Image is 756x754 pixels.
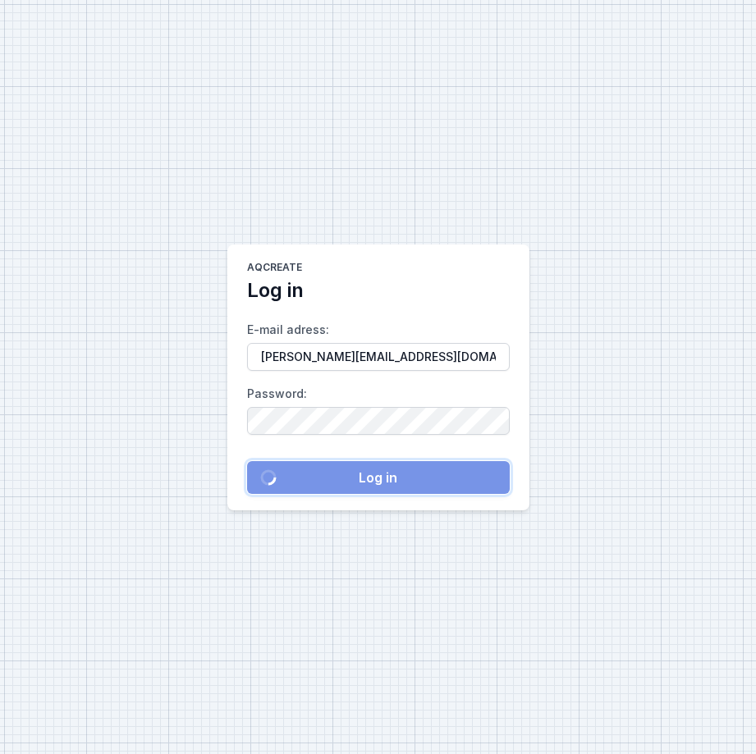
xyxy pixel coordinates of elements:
[247,317,510,371] label: E-mail adress :
[247,261,302,277] h1: AQcreate
[247,381,510,435] label: Password :
[247,277,304,304] h2: Log in
[247,407,510,435] input: Password:
[247,343,510,371] input: E-mail adress:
